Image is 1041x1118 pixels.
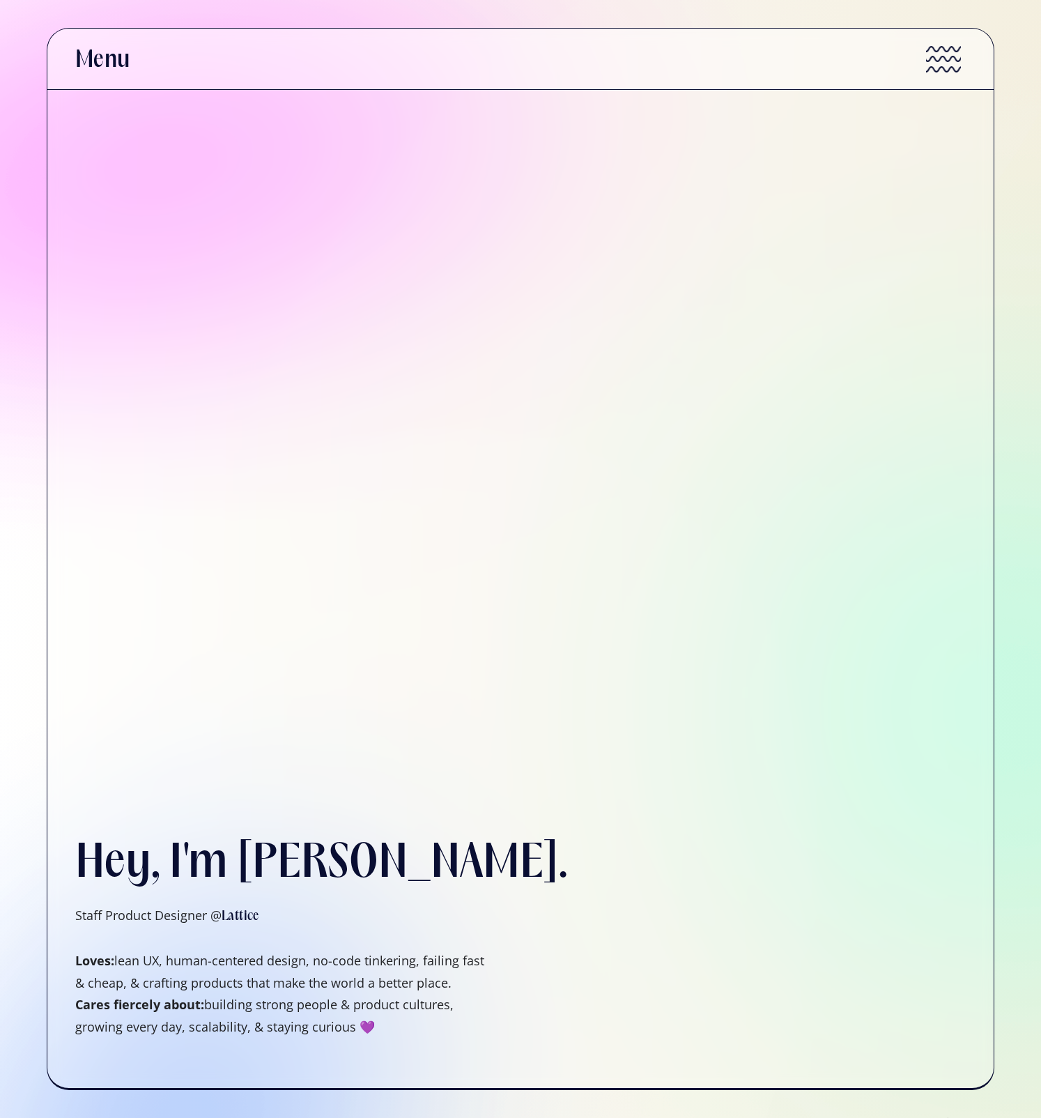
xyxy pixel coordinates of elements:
[75,836,567,894] h1: Hey, I'm [PERSON_NAME].
[75,905,493,1038] h1: Staff Product Designer @ ‍ lean UX, human-centered design, no-code tinkering, failing fast & chea...
[222,910,259,923] a: Lattice
[75,952,114,969] strong: Loves:
[75,46,130,75] h3: Menu
[47,29,994,90] a: Menu
[75,996,204,1013] strong: Cares fiercely about:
